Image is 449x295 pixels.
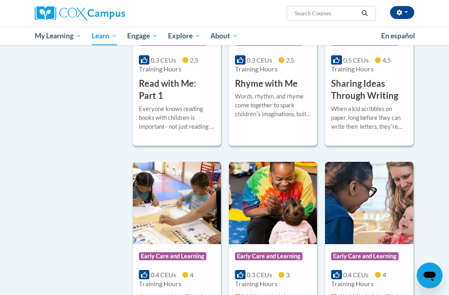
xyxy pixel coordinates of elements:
[343,56,369,64] span: 0.5 CEUs
[235,78,298,90] h3: Rhyme with Me
[235,253,302,261] span: Early Care and Learning
[133,162,221,245] img: Course Logo
[139,105,215,132] div: Everyone knows reading books with children is important - not just reading to children ʹ but read...
[294,8,359,18] input: Search Courses
[331,56,390,73] span: 4.5 Training Hours
[331,78,407,103] h3: Sharing Ideas Through Writing
[122,27,163,45] a: Engage
[139,78,215,103] h3: Read with Me: Part 1
[35,6,153,21] a: Cox Campus
[359,8,371,18] button: Search
[331,271,386,288] span: 4 Training Hours
[381,31,415,40] span: En español
[168,31,200,41] span: Explore
[35,6,125,21] img: Cox Campus
[325,162,413,245] img: Course Logo
[235,56,294,73] span: 2.5 Training Hours
[235,92,311,119] div: Words, rhythm, and rhyme come together to spark childrenʹs imaginations, build strong relationshi...
[29,27,86,45] a: My Learning
[35,31,81,41] span: My Learning
[151,56,176,64] span: 0.3 CEUs
[417,263,443,289] iframe: Button to launch messaging window
[206,27,243,45] a: About
[247,271,272,279] span: 0.3 CEUs
[139,56,198,73] span: 2.5 Training Hours
[151,271,176,279] span: 0.4 CEUs
[331,253,399,261] span: Early Care and Learning
[343,271,369,279] span: 0.4 CEUs
[139,253,206,261] span: Early Care and Learning
[229,162,317,245] img: Course Logo
[92,31,117,41] span: Learn
[127,31,157,41] span: Engage
[376,27,420,44] a: En español
[390,6,414,19] button: Account Settings
[331,105,407,132] div: When a kid scribbles on paper, long before they can write their letters, theyʹre starting to unde...
[139,271,193,288] span: 4 Training Hours
[247,56,272,64] span: 0.3 CEUs
[29,27,420,45] div: Main menu
[163,27,206,45] a: Explore
[210,31,238,41] span: About
[86,27,122,45] a: Learn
